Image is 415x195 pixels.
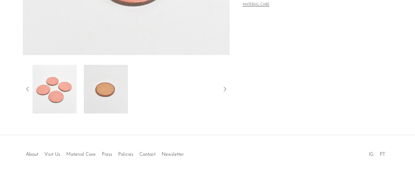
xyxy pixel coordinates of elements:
button: MATERIAL CARE [243,3,269,7]
a: IG [369,152,374,157]
a: Contact [139,152,156,157]
a: Press [102,152,112,157]
img: Pink Ceramic Coaster Set [33,65,77,113]
a: Policies [118,152,133,157]
a: Visit Us [44,152,60,157]
ul: Social Medias [366,147,388,159]
img: Pink Ceramic Coaster Set [84,65,128,113]
ul: Quick links [23,147,187,159]
a: About [26,152,38,157]
a: PT [380,152,385,157]
a: Material Care [66,152,96,157]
